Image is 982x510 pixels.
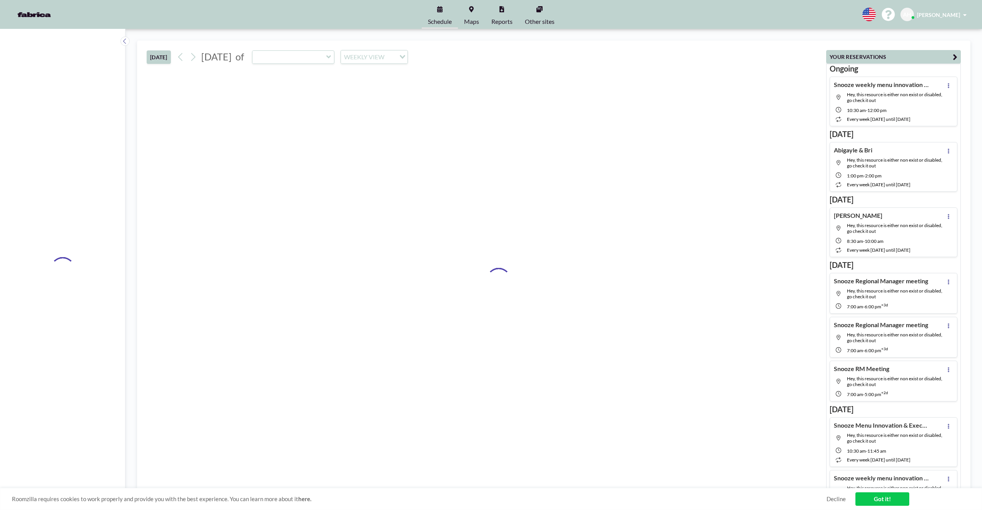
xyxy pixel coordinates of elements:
h3: [DATE] [830,260,957,270]
sup: +2d [881,390,888,395]
h4: [PERSON_NAME] [834,212,882,219]
span: Other sites [525,18,554,25]
sup: +3d [881,346,888,351]
span: 7:00 AM [847,391,863,397]
span: - [863,348,865,353]
a: Got it! [855,492,909,506]
a: here. [298,495,311,502]
span: 10:00 AM [865,238,883,244]
span: 6:00 PM [865,348,881,353]
h3: [DATE] [830,129,957,139]
span: 11:45 AM [867,448,886,454]
h4: Snooze RM Meeting [834,365,889,373]
span: every week [DATE] until [DATE] [847,247,910,253]
span: Reports [491,18,513,25]
span: - [863,238,865,244]
input: Search for option [387,52,395,62]
span: - [863,304,865,309]
span: [DATE] [201,51,232,62]
span: Hey, this resource is either non exist or disabled, go check it out [847,92,942,103]
span: - [866,448,867,454]
span: 5:00 PM [865,391,881,397]
span: Roomzilla requires cookies to work properly and provide you with the best experience. You can lea... [12,495,827,503]
h4: Snooze Menu Innovation & Execution [834,421,930,429]
button: YOUR RESERVATIONS [826,50,961,64]
span: 10:30 AM [847,107,866,113]
div: Search for option [341,50,407,64]
span: 10:30 AM [847,448,866,454]
span: every week [DATE] until [DATE] [847,116,910,122]
h3: [DATE] [830,195,957,204]
span: Maps [464,18,479,25]
span: WEEKLY VIEW [342,52,386,62]
h4: Snooze Regional Manager meeting [834,277,928,285]
h4: Abigayle & Bri [834,146,872,154]
span: 6:00 PM [865,304,881,309]
span: 8:30 AM [847,238,863,244]
span: every week [DATE] until [DATE] [847,457,910,463]
span: Hey, this resource is either non exist or disabled, go check it out [847,288,942,299]
span: AH [903,11,911,18]
span: Hey, this resource is either non exist or disabled, go check it out [847,222,942,234]
span: - [863,391,865,397]
span: [PERSON_NAME] [917,12,960,18]
img: organization-logo [12,7,56,22]
span: of [235,51,244,63]
button: [DATE] [147,50,171,64]
span: every week [DATE] until [DATE] [847,182,910,187]
h4: Snooze weekly menu innovation & execution meeting [834,81,930,89]
sup: +3d [881,303,888,307]
span: 7:00 AM [847,348,863,353]
span: 7:00 AM [847,304,863,309]
span: Hey, this resource is either non exist or disabled, go check it out [847,485,942,497]
span: 2:00 PM [865,173,882,179]
span: Hey, this resource is either non exist or disabled, go check it out [847,376,942,387]
span: Hey, this resource is either non exist or disabled, go check it out [847,432,942,444]
span: Schedule [428,18,452,25]
span: 12:00 PM [867,107,887,113]
span: Hey, this resource is either non exist or disabled, go check it out [847,332,942,343]
span: - [863,173,865,179]
span: 1:00 PM [847,173,863,179]
h3: Ongoing [830,64,957,74]
h3: [DATE] [830,405,957,414]
a: Decline [827,495,846,503]
span: Hey, this resource is either non exist or disabled, go check it out [847,157,942,169]
span: - [866,107,867,113]
h4: Snooze weekly menu innovation & execution meeting [834,474,930,482]
h4: Snooze Regional Manager meeting [834,321,928,329]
